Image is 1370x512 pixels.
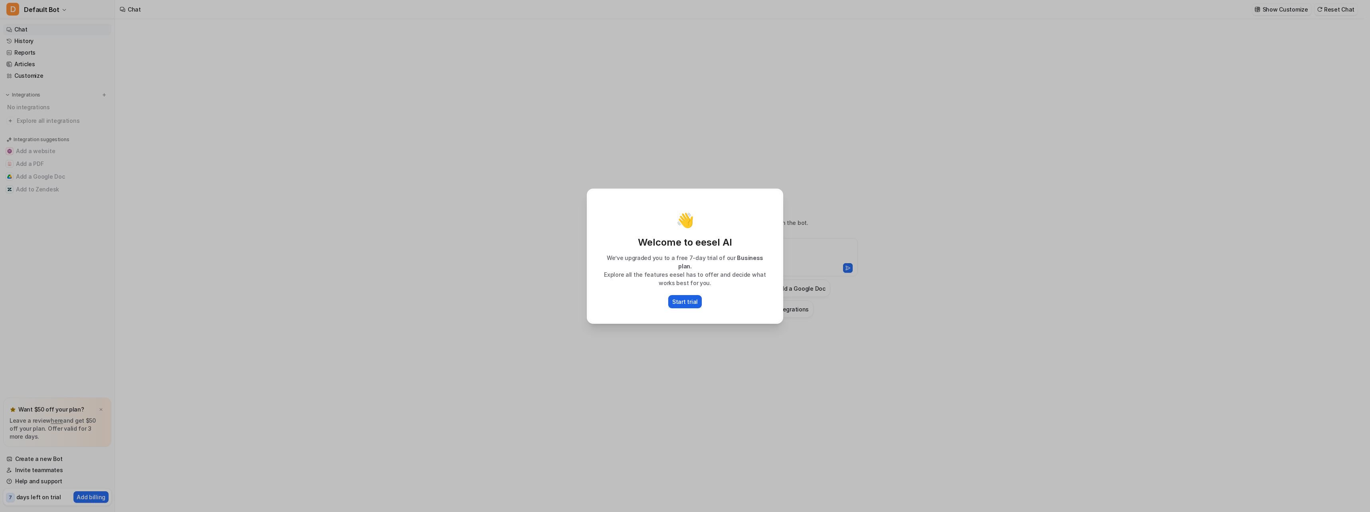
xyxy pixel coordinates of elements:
[668,295,702,308] button: Start trial
[596,270,774,287] p: Explore all the features eesel has to offer and decide what works best for you.
[676,212,694,228] p: 👋
[596,236,774,249] p: Welcome to eesel AI
[596,254,774,270] p: We’ve upgraded you to a free 7-day trial of our
[672,297,698,306] p: Start trial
